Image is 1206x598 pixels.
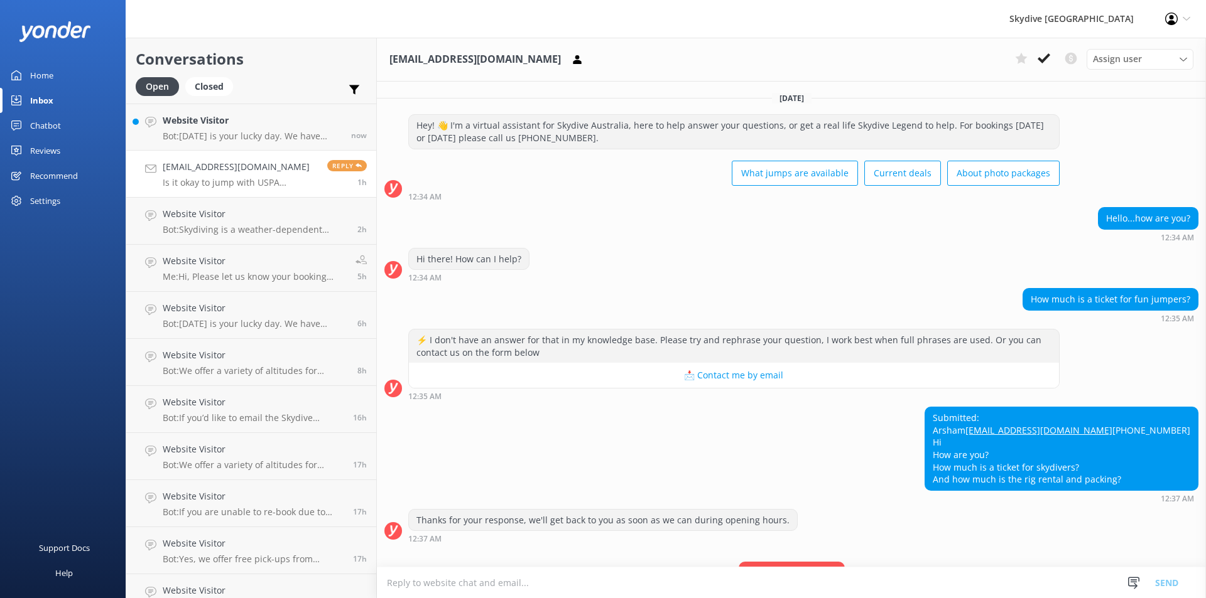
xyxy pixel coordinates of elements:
[1099,208,1198,229] div: Hello...how are you?
[357,177,367,188] span: Oct 06 2025 02:51pm (UTC +10:00) Australia/Brisbane
[163,365,348,376] p: Bot: We offer a variety of altitudes for skydiving, with all dropzones providing jumps up to 15,0...
[353,412,367,423] span: Oct 05 2025 11:41pm (UTC +10:00) Australia/Brisbane
[163,412,344,424] p: Bot: If you’d like to email the Skydive Australia team, you can reach them at [EMAIL_ADDRESS][DOM...
[408,393,442,400] strong: 12:35 AM
[163,348,348,362] h4: Website Visitor
[1161,234,1194,242] strong: 12:34 AM
[353,506,367,517] span: Oct 05 2025 10:29pm (UTC +10:00) Australia/Brisbane
[163,584,344,597] h4: Website Visitor
[126,292,376,339] a: Website VisitorBot:[DATE] is your lucky day. We have exclusive offers when you book direct! Visit...
[163,271,346,282] p: Me: Hi, Please let us know your booking number, we will check the bus availability
[126,527,376,574] a: Website VisitorBot:Yes, we offer free pick-ups from popular local spots in and around [PERSON_NAM...
[739,562,845,577] span: Team member online
[389,51,561,68] h3: [EMAIL_ADDRESS][DOMAIN_NAME]
[30,163,78,188] div: Recommend
[864,161,941,186] button: Current deals
[163,114,342,127] h4: Website Visitor
[409,510,797,531] div: Thanks for your response, we'll get back to you as soon as we can during opening hours.
[163,489,344,503] h4: Website Visitor
[19,21,91,42] img: yonder-white-logo.png
[126,480,376,527] a: Website VisitorBot:If you are unable to re-book due to leaving the state or country after a weath...
[126,198,376,245] a: Website VisitorBot:Skydiving is a weather-dependent activity, and while it usually takes a couple...
[409,115,1059,148] div: Hey! 👋 I'm a virtual assistant for Skydive Australia, here to help answer your questions, or get ...
[163,301,348,315] h4: Website Visitor
[30,88,53,113] div: Inbox
[353,553,367,564] span: Oct 05 2025 10:29pm (UTC +10:00) Australia/Brisbane
[30,63,53,88] div: Home
[409,329,1059,363] div: ⚡ I don't have an answer for that in my knowledge base. Please try and rephrase your question, I ...
[408,534,798,543] div: Oct 06 2025 12:37am (UTC +10:00) Australia/Brisbane
[39,535,90,560] div: Support Docs
[163,553,344,565] p: Bot: Yes, we offer free pick-ups from popular local spots in and around [PERSON_NAME][GEOGRAPHIC_...
[925,407,1198,490] div: Submitted: Arsham [PHONE_NUMBER] Hi How are you? How much is a ticket for skydivers? And how much...
[1023,314,1198,323] div: Oct 06 2025 12:35am (UTC +10:00) Australia/Brisbane
[126,339,376,386] a: Website VisitorBot:We offer a variety of altitudes for skydiving, with all dropzones providing ju...
[357,224,367,235] span: Oct 06 2025 01:58pm (UTC +10:00) Australia/Brisbane
[185,79,239,93] a: Closed
[408,273,530,282] div: Oct 06 2025 12:34am (UTC +10:00) Australia/Brisbane
[30,113,61,138] div: Chatbot
[1023,289,1198,310] div: How much is a ticket for fun jumpers?
[163,537,344,550] h4: Website Visitor
[732,161,858,186] button: What jumps are available
[772,93,812,104] span: [DATE]
[1161,315,1194,323] strong: 12:35 AM
[55,560,73,585] div: Help
[353,459,367,470] span: Oct 05 2025 10:58pm (UTC +10:00) Australia/Brisbane
[357,318,367,329] span: Oct 06 2025 09:40am (UTC +10:00) Australia/Brisbane
[163,177,318,188] p: Is it okay to jump with USPA documents?
[351,130,367,141] span: Oct 06 2025 03:58pm (UTC +10:00) Australia/Brisbane
[30,138,60,163] div: Reviews
[126,151,376,198] a: [EMAIL_ADDRESS][DOMAIN_NAME]Is it okay to jump with USPA documents?Reply1h
[965,424,1112,436] a: [EMAIL_ADDRESS][DOMAIN_NAME]
[185,77,233,96] div: Closed
[1093,52,1142,66] span: Assign user
[1098,233,1198,242] div: Oct 06 2025 12:34am (UTC +10:00) Australia/Brisbane
[408,392,1060,400] div: Oct 06 2025 12:35am (UTC +10:00) Australia/Brisbane
[163,160,318,174] h4: [EMAIL_ADDRESS][DOMAIN_NAME]
[1161,495,1194,503] strong: 12:37 AM
[947,161,1060,186] button: About photo packages
[126,245,376,292] a: Website VisitorMe:Hi, Please let us know your booking number, we will check the bus availability5h
[126,104,376,151] a: Website VisitorBot:[DATE] is your lucky day. We have exclusive offers when you book direct! Visit...
[408,274,442,282] strong: 12:34 AM
[163,459,344,471] p: Bot: We offer a variety of altitudes for skydiving, with all dropzones providing jumps up to 15,0...
[30,188,60,213] div: Settings
[126,433,376,480] a: Website VisitorBot:We offer a variety of altitudes for skydiving, with all dropzones providing ju...
[163,254,346,268] h4: Website Visitor
[925,494,1198,503] div: Oct 06 2025 12:37am (UTC +10:00) Australia/Brisbane
[408,192,1060,201] div: Oct 06 2025 12:34am (UTC +10:00) Australia/Brisbane
[163,442,344,456] h4: Website Visitor
[357,365,367,376] span: Oct 06 2025 07:27am (UTC +10:00) Australia/Brisbane
[163,506,344,518] p: Bot: If you are unable to re-book due to leaving the state or country after a weather-related can...
[409,363,1059,388] button: 📩 Contact me by email
[163,318,348,329] p: Bot: [DATE] is your lucky day. We have exclusive offers when you book direct! Visit our specials ...
[1087,49,1193,69] div: Assign User
[163,395,344,409] h4: Website Visitor
[409,248,529,270] div: Hi there! How can I help?
[163,131,342,142] p: Bot: [DATE] is your lucky day. We have exclusive offers when you book direct! Visit our specials ...
[357,271,367,282] span: Oct 06 2025 10:53am (UTC +10:00) Australia/Brisbane
[136,77,179,96] div: Open
[136,79,185,93] a: Open
[408,535,442,543] strong: 12:37 AM
[163,224,348,235] p: Bot: Skydiving is a weather-dependent activity, and while it usually takes a couple of hours, you...
[408,193,442,201] strong: 12:34 AM
[163,207,348,221] h4: Website Visitor
[126,386,376,433] a: Website VisitorBot:If you’d like to email the Skydive Australia team, you can reach them at [EMAI...
[136,47,367,71] h2: Conversations
[327,160,367,171] span: Reply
